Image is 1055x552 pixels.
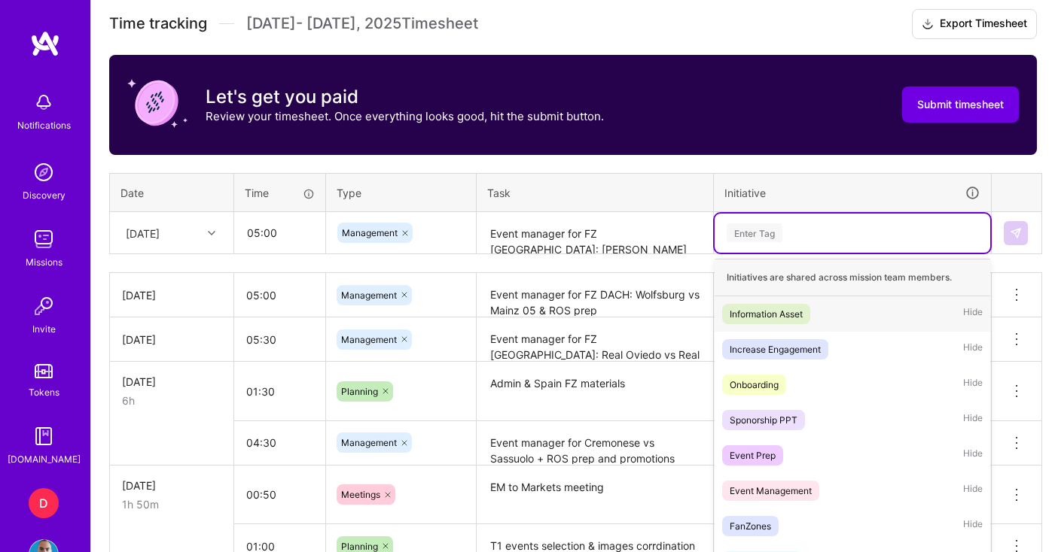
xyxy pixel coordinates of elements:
div: FanZones [730,518,771,534]
div: Initiative [724,184,980,202]
span: Management [342,227,398,238]
i: icon Download [922,17,934,32]
textarea: Event manager for FZ [GEOGRAPHIC_DATA]: [PERSON_NAME] vs Barcelona + El Post [478,214,712,253]
div: Tokens [29,384,59,400]
img: teamwork [29,224,59,254]
img: discovery [29,157,59,187]
div: Enter Tag [727,221,782,244]
span: Hide [963,375,983,395]
img: tokens [35,364,53,378]
textarea: Event manager for FZ DACH: Wolfsburg vs Mainz 05 & ROS prep [478,274,712,316]
div: Event Prep [730,447,776,463]
textarea: EM to Markets meeting [478,467,712,523]
div: Initiatives are shared across mission team members. [715,259,990,296]
button: Submit timesheet [902,86,1019,123]
div: Onboarding [730,377,779,393]
div: [DOMAIN_NAME] [8,451,81,467]
img: Invite [29,291,59,321]
div: 6h [122,393,221,408]
input: HH:MM [234,475,325,514]
div: Event Management [730,483,812,499]
h3: Let's get you paid [206,86,604,108]
span: Hide [963,339,983,359]
th: Task [477,173,714,212]
span: Planning [341,386,378,397]
span: Hide [963,410,983,430]
img: logo [30,30,60,57]
img: coin [127,73,188,133]
span: Management [341,334,397,345]
input: HH:MM [235,213,325,253]
div: Notifications [17,117,71,133]
span: Management [341,437,397,448]
span: Planning [341,541,378,552]
span: Hide [963,516,983,536]
div: Sponorship PPT [730,412,797,428]
img: guide book [29,421,59,451]
div: [DATE] [122,332,221,347]
textarea: Event manager for FZ [GEOGRAPHIC_DATA]: Real Oviedo vs Real Sociedad & Girona vs Sevilla + ROS prep [478,319,712,360]
p: Review your timesheet. Once everything looks good, hit the submit button. [206,108,604,124]
input: HH:MM [234,372,325,411]
div: Missions [26,254,63,270]
div: Invite [32,321,56,337]
input: HH:MM [234,275,325,315]
span: Management [341,290,397,301]
input: HH:MM [234,320,325,359]
i: icon Chevron [208,229,215,237]
a: D [25,488,63,518]
th: Type [326,173,477,212]
th: Date [110,173,234,212]
span: Hide [963,445,983,466]
div: D [29,488,59,518]
button: Export Timesheet [912,9,1037,39]
div: Information Asset [730,306,803,322]
span: Hide [963,481,983,501]
div: [DATE] [122,287,221,303]
span: Time tracking [109,14,207,33]
img: Submit [1010,227,1022,239]
div: [DATE] [122,478,221,493]
span: Submit timesheet [917,97,1004,112]
div: [DATE] [126,225,160,241]
span: Meetings [341,489,380,500]
textarea: Event manager for Cremonese vs Sassuolo + ROS prep and promotions [478,423,712,464]
input: HH:MM [234,423,325,463]
div: 1h 50m [122,496,221,512]
img: bell [29,87,59,117]
div: [DATE] [122,374,221,390]
div: Increase Engagement [730,341,821,357]
span: [DATE] - [DATE] , 2025 Timesheet [246,14,478,33]
div: Discovery [23,187,66,203]
div: Time [245,185,315,201]
span: Hide [963,304,983,324]
textarea: Admin & Spain FZ materials [478,363,712,420]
